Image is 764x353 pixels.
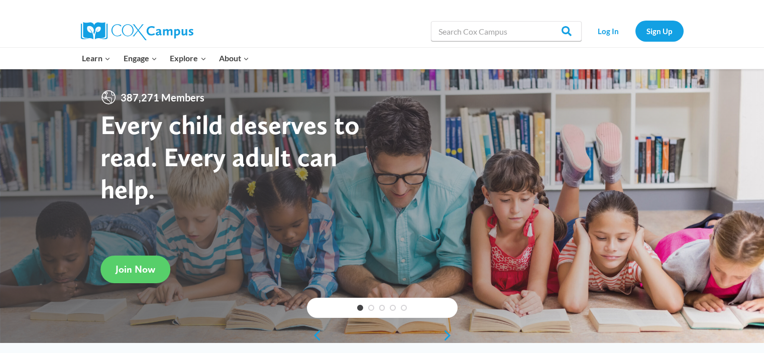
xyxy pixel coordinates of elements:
span: 387,271 Members [117,89,208,105]
a: next [443,329,458,341]
span: Engage [124,52,157,65]
nav: Primary Navigation [76,48,256,69]
a: 5 [401,305,407,311]
strong: Every child deserves to read. Every adult can help. [100,108,360,204]
a: 2 [368,305,374,311]
a: 1 [357,305,363,311]
input: Search Cox Campus [431,21,582,41]
span: Learn [82,52,111,65]
span: Explore [170,52,206,65]
a: Sign Up [635,21,684,41]
a: Join Now [100,255,170,283]
span: About [219,52,249,65]
a: Log In [587,21,630,41]
div: content slider buttons [307,325,458,345]
a: 4 [390,305,396,311]
nav: Secondary Navigation [587,21,684,41]
a: previous [307,329,322,341]
a: 3 [379,305,385,311]
img: Cox Campus [81,22,193,40]
span: Join Now [116,263,155,275]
